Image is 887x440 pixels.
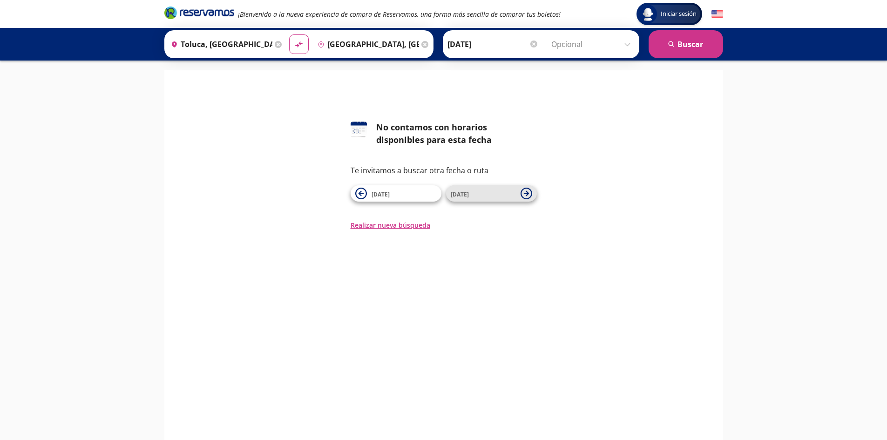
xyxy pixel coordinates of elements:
button: [DATE] [351,185,441,202]
em: ¡Bienvenido a la nueva experiencia de compra de Reservamos, una forma más sencilla de comprar tus... [238,10,561,19]
input: Buscar Destino [314,33,419,56]
p: Te invitamos a buscar otra fecha o ruta [351,165,537,176]
button: Buscar [649,30,723,58]
input: Buscar Origen [167,33,272,56]
div: No contamos con horarios disponibles para esta fecha [376,121,537,146]
button: English [711,8,723,20]
span: [DATE] [451,190,469,198]
span: Iniciar sesión [657,9,700,19]
input: Opcional [551,33,635,56]
input: Elegir Fecha [447,33,539,56]
a: Brand Logo [164,6,234,22]
i: Brand Logo [164,6,234,20]
button: Realizar nueva búsqueda [351,220,430,230]
button: [DATE] [446,185,537,202]
span: [DATE] [372,190,390,198]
